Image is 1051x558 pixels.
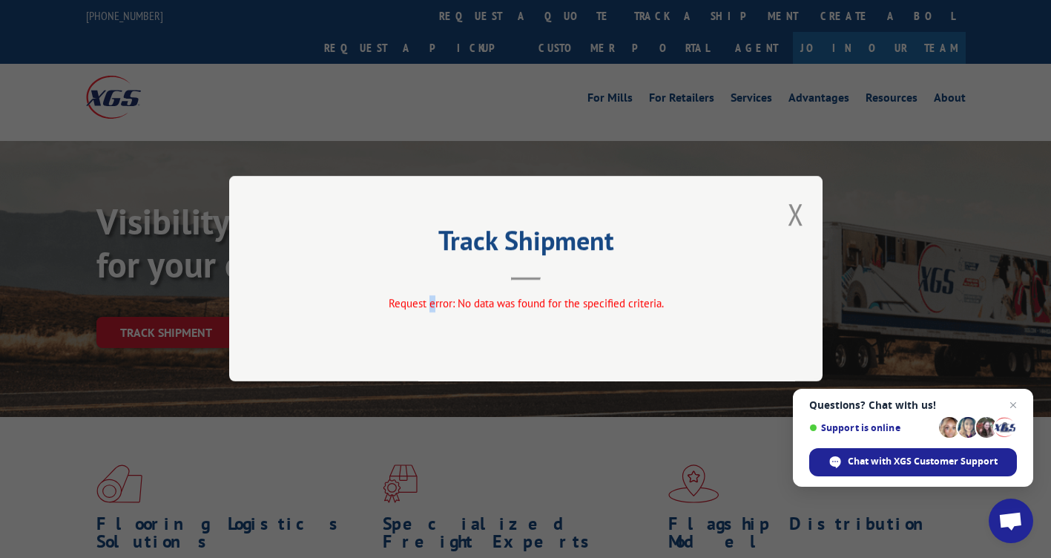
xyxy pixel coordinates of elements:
span: Chat with XGS Customer Support [848,455,998,468]
div: Open chat [989,499,1033,543]
span: Request error: No data was found for the specified criteria. [388,297,663,311]
h2: Track Shipment [303,230,748,258]
span: Support is online [809,422,934,433]
button: Close modal [788,194,804,234]
div: Chat with XGS Customer Support [809,448,1017,476]
span: Close chat [1004,396,1022,414]
span: Questions? Chat with us! [809,399,1017,411]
